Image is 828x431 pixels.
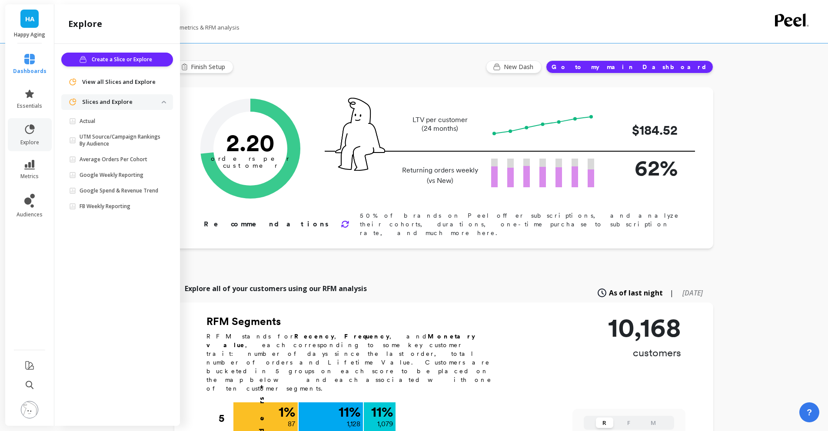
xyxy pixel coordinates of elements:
[335,98,385,171] img: pal seatted on line
[21,401,38,418] img: profile picture
[191,63,228,71] span: Finish Setup
[609,288,663,298] span: As of last night
[82,78,156,86] span: View all Slices and Explore
[799,402,819,422] button: ?
[645,418,662,428] button: M
[360,211,685,237] p: 50% of brands on Peel offer subscriptions, and analyze their cohorts, durations, one-time purchas...
[20,139,39,146] span: explore
[682,288,703,298] span: [DATE]
[620,418,638,428] button: F
[206,332,502,393] p: RFM stands for , , and , each corresponding to some key customer trait: number of days since the ...
[486,60,542,73] button: New Dash
[68,98,77,106] img: navigation item icon
[226,128,275,157] text: 2.20
[211,155,290,162] tspan: orders per
[61,53,173,66] button: Create a Slice or Explore
[13,68,47,75] span: dashboards
[17,103,42,109] span: essentials
[174,60,233,73] button: Finish Setup
[185,283,367,294] p: Explore all of your customers using our RFM analysis
[279,405,295,419] p: 1 %
[20,173,39,180] span: metrics
[371,405,393,419] p: 11 %
[807,406,812,418] span: ?
[344,333,389,340] b: Frequency
[206,315,502,328] h2: RFM Segments
[162,101,166,103] img: down caret icon
[223,162,278,169] tspan: customer
[347,419,360,429] p: 1,128
[608,120,678,140] p: $184.52
[504,63,536,71] span: New Dash
[80,118,95,125] p: Actual
[82,98,162,106] p: Slices and Explore
[670,288,674,298] span: |
[14,31,46,38] p: Happy Aging
[80,187,158,194] p: Google Spend & Revenue Trend
[399,165,481,186] p: Returning orders weekly (vs New)
[80,203,130,210] p: FB Weekly Reporting
[25,14,34,24] span: HA
[546,60,713,73] button: Go to my main Dashboard
[80,133,162,147] p: UTM Source/Campaign Rankings By Audience
[17,211,43,218] span: audiences
[68,78,77,86] img: navigation item icon
[80,156,147,163] p: Average Orders Per Cohort
[608,315,681,341] p: 10,168
[288,419,295,429] p: 87
[80,172,143,179] p: Google Weekly Reporting
[92,55,155,64] span: Create a Slice or Explore
[596,418,613,428] button: R
[204,219,330,229] p: Recommendations
[68,18,102,30] h2: explore
[608,346,681,360] p: customers
[399,116,481,133] p: LTV per customer (24 months)
[294,333,334,340] b: Recency
[608,152,678,184] p: 62%
[339,405,360,419] p: 11 %
[377,419,393,429] p: 1,079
